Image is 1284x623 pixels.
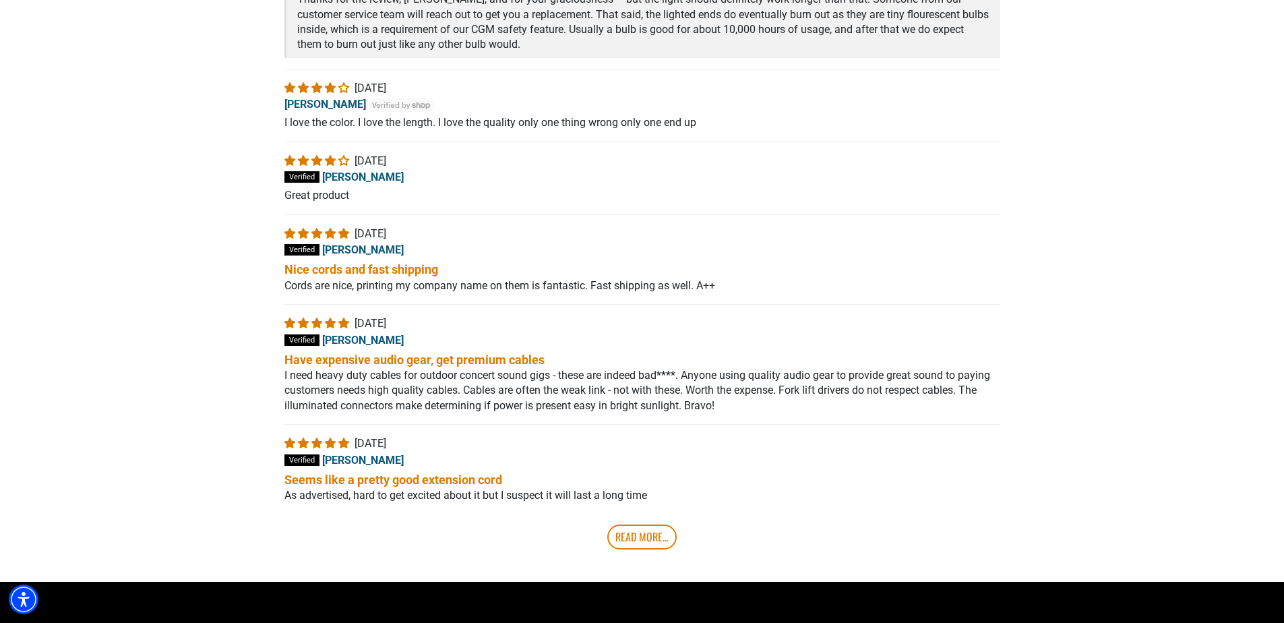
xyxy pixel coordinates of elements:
[607,525,677,549] a: Read More...
[284,488,1000,503] p: As advertised, hard to get excited about it but I suspect it will last a long time
[284,98,366,111] span: [PERSON_NAME]
[284,188,1000,203] p: Great product
[284,437,352,450] span: 5 star review
[284,471,1000,488] b: Seems like a pretty good extension cord
[284,261,1000,278] b: Nice cords and fast shipping
[284,317,352,330] span: 5 star review
[355,437,386,450] span: [DATE]
[369,98,434,112] img: Verified by Shop
[9,585,38,614] div: Accessibility Menu
[284,115,1000,130] p: I love the color. I love the length. I love the quality only one thing wrong only one end up
[355,317,386,330] span: [DATE]
[284,82,352,94] span: 4 star review
[284,278,1000,293] p: Cords are nice, printing my company name on them is fantastic. Fast shipping as well. A++
[284,351,1000,368] b: Have expensive audio gear, get premium cables
[322,453,404,466] span: [PERSON_NAME]
[355,227,386,240] span: [DATE]
[284,368,1000,413] p: I need heavy duty cables for outdoor concert sound gigs - these are indeed bad . Anyone using qua...
[322,243,404,256] span: [PERSON_NAME]
[355,154,386,167] span: [DATE]
[284,227,352,240] span: 5 star review
[322,333,404,346] span: [PERSON_NAME]
[355,82,386,94] span: [DATE]
[322,171,404,183] span: [PERSON_NAME]
[284,154,352,167] span: 4 star review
